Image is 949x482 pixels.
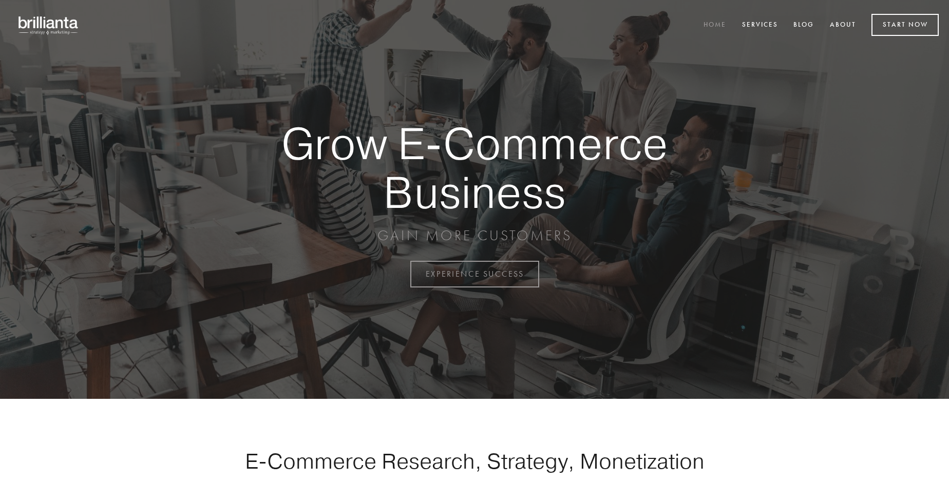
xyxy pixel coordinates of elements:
img: brillianta - research, strategy, marketing [10,10,87,40]
a: Start Now [871,14,939,36]
strong: Grow E-Commerce Business [245,119,704,216]
p: GAIN MORE CUSTOMERS [245,226,704,245]
a: EXPERIENCE SUCCESS [410,261,539,287]
a: Services [735,17,785,34]
a: Blog [787,17,821,34]
h1: E-Commerce Research, Strategy, Monetization [213,448,736,474]
a: About [823,17,863,34]
a: Home [697,17,733,34]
